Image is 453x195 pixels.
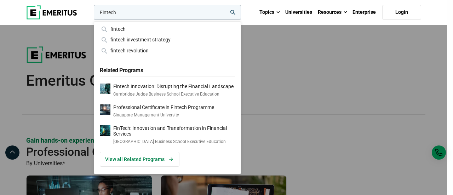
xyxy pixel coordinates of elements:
img: Fintech Innovation: Disrupting the Financial Landscape [100,84,110,94]
p: [GEOGRAPHIC_DATA] Business School Executive Education [113,139,235,145]
a: View all Related Programs [100,152,179,167]
input: woocommerce-product-search-field-0 [94,5,241,20]
img: Professional Certificate in Fintech Programme [100,104,110,115]
p: Professional Certificate in Fintech Programme [113,104,214,110]
p: Fintech Innovation: Disrupting the Financial Landscape [113,84,234,90]
p: Singapore Management University [113,112,214,118]
p: Cambridge Judge Business School Executive Education [113,91,234,97]
h5: Related Programs [100,63,235,76]
div: fintech investment strategy [100,36,235,44]
div: fintech revolution [100,47,235,55]
a: Professional Certificate in Fintech ProgrammeSingapore Management University [100,104,235,118]
a: FinTech: Innovation and Transformation in Financial Services[GEOGRAPHIC_DATA] Business School Exe... [100,125,235,145]
img: FinTech: Innovation and Transformation in Financial Services [100,125,110,136]
a: Login [382,5,421,20]
a: Fintech Innovation: Disrupting the Financial LandscapeCambridge Judge Business School Executive E... [100,84,235,97]
p: FinTech: Innovation and Transformation in Financial Services [113,125,235,137]
div: fintech [100,25,235,33]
